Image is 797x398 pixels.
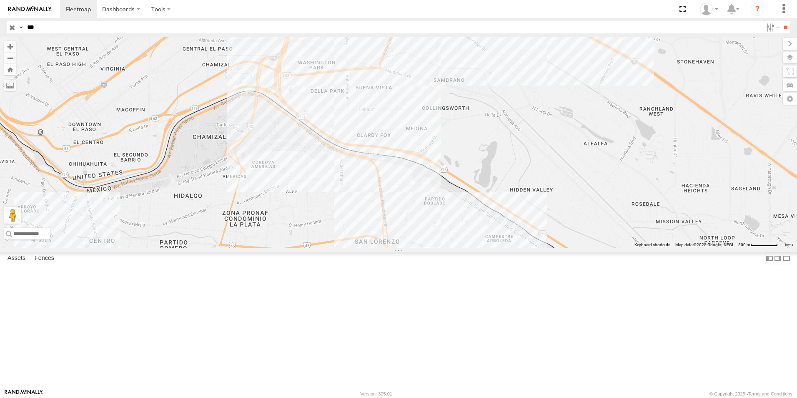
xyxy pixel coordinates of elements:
a: Terms and Conditions [748,391,792,396]
label: Map Settings [783,93,797,105]
label: Assets [3,252,30,264]
div: © Copyright 2025 - [709,391,792,396]
label: Hide Summary Table [782,252,791,264]
button: Zoom in [4,41,16,52]
label: Measure [4,79,16,91]
button: Drag Pegman onto the map to open Street View [4,207,21,224]
span: Map data ©2025 Google, INEGI [675,242,733,247]
div: Omar Miranda [697,3,721,15]
span: 500 m [738,242,750,247]
i: ? [751,3,764,16]
label: Search Filter Options [763,21,781,33]
img: rand-logo.svg [8,6,52,12]
label: Fences [30,252,58,264]
div: Version: 305.01 [361,391,392,396]
a: Visit our Website [5,390,43,398]
label: Dock Summary Table to the Left [765,252,774,264]
button: Keyboard shortcuts [634,242,670,248]
a: Terms [784,243,793,247]
button: Zoom out [4,52,16,64]
label: Search Query [18,21,24,33]
button: Zoom Home [4,64,16,75]
label: Dock Summary Table to the Right [774,252,782,264]
button: Map Scale: 500 m per 62 pixels [736,242,780,248]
